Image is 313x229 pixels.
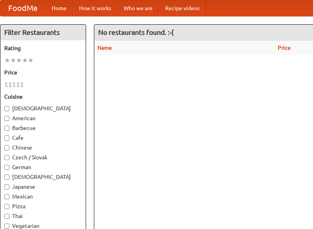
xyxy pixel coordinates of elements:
h5: Price [4,69,82,76]
li: ★ [22,56,28,65]
label: Chinese [4,144,82,151]
input: Thai [4,214,9,219]
input: Czech / Slovak [4,155,9,160]
h4: Filter Restaurants [0,25,86,40]
ng-pluralize: No restaurants found. :-( [98,29,174,36]
a: Who we are [117,0,159,16]
input: German [4,165,9,170]
input: Cafe [4,135,9,141]
input: Japanese [4,184,9,189]
label: German [4,163,82,171]
li: ★ [28,56,34,65]
li: ★ [16,56,22,65]
input: American [4,116,9,121]
label: [DEMOGRAPHIC_DATA] [4,105,82,112]
label: Pizza [4,202,82,210]
li: ★ [4,56,10,65]
h5: Cuisine [4,93,82,101]
input: Mexican [4,194,9,199]
label: Thai [4,212,82,220]
label: Czech / Slovak [4,153,82,161]
input: Pizza [4,204,9,209]
a: FoodMe [0,0,45,16]
li: ★ [10,56,16,65]
input: [DEMOGRAPHIC_DATA] [4,106,9,111]
input: Barbecue [4,126,9,131]
a: Home [45,0,73,16]
h5: Rating [4,44,82,52]
li: $ [4,80,8,89]
label: Mexican [4,193,82,200]
label: Japanese [4,183,82,191]
label: [DEMOGRAPHIC_DATA] [4,173,82,181]
li: $ [20,80,24,89]
label: Cafe [4,134,82,142]
a: Recipe videos [159,0,206,16]
a: How it works [73,0,117,16]
input: Chinese [4,145,9,150]
a: Price [278,45,291,51]
li: $ [12,80,16,89]
li: $ [8,80,12,89]
input: [DEMOGRAPHIC_DATA] [4,175,9,180]
li: $ [16,80,20,89]
label: Barbecue [4,124,82,132]
label: American [4,114,82,122]
a: Name [97,45,112,51]
input: Vegetarian [4,224,9,229]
